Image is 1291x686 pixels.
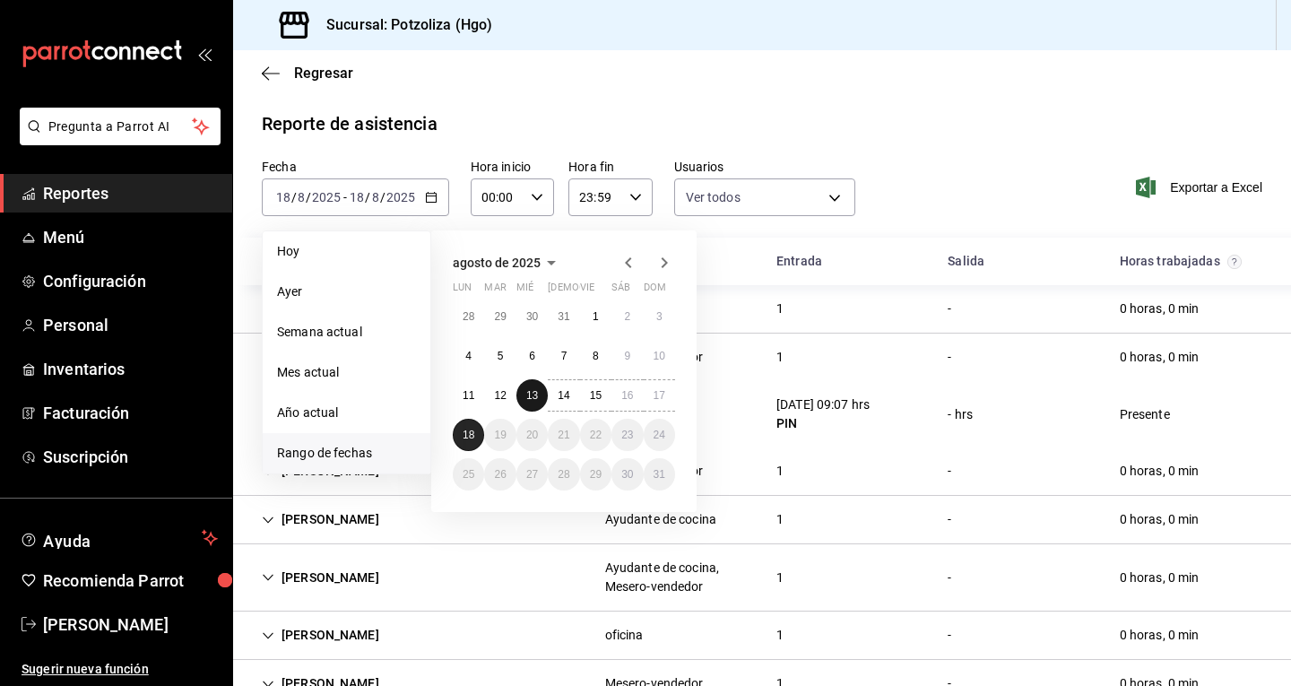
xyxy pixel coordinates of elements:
div: Cell [762,503,798,536]
button: 21 de agosto de 2025 [548,419,579,451]
label: Hora fin [568,161,652,173]
input: -- [371,190,380,204]
span: Ayuda [43,527,195,549]
abbr: domingo [644,282,666,300]
div: Cell [933,619,966,652]
input: ---- [386,190,416,204]
span: Inventarios [43,357,218,381]
abbr: 31 de agosto de 2025 [654,468,665,481]
abbr: 22 de agosto de 2025 [590,429,602,441]
abbr: 12 de agosto de 2025 [494,389,506,402]
div: Row [233,612,1291,660]
span: / [365,190,370,204]
div: PIN [776,414,870,433]
div: Cell [933,398,987,431]
abbr: sábado [611,282,630,300]
div: Cell [247,292,394,326]
abbr: 2 de agosto de 2025 [624,310,630,323]
div: Cell [762,619,798,652]
abbr: 21 de agosto de 2025 [558,429,569,441]
abbr: 1 de agosto de 2025 [593,310,599,323]
abbr: 18 de agosto de 2025 [463,429,474,441]
abbr: 28 de agosto de 2025 [558,468,569,481]
button: Exportar a Excel [1139,177,1262,198]
button: Pregunta a Parrot AI [20,108,221,145]
button: 13 de agosto de 2025 [516,379,548,412]
button: 5 de agosto de 2025 [484,340,516,372]
div: Cell [1105,561,1214,595]
label: Fecha [262,161,449,173]
abbr: 14 de agosto de 2025 [558,389,569,402]
div: oficina [605,626,644,645]
span: Configuración [43,269,218,293]
div: Cell [1105,398,1184,431]
button: 27 de agosto de 2025 [516,458,548,491]
div: Cell [762,455,798,488]
button: agosto de 2025 [453,252,562,274]
button: 20 de agosto de 2025 [516,419,548,451]
div: Cell [591,503,731,536]
abbr: 13 de agosto de 2025 [526,389,538,402]
div: Cell [1105,292,1214,326]
div: Row [233,496,1291,544]
div: Ayudante de cocina [605,510,716,529]
div: [DATE] 09:07 hrs [776,395,870,414]
button: 12 de agosto de 2025 [484,379,516,412]
span: Menú [43,225,218,249]
span: Ayer [277,282,416,301]
input: -- [349,190,365,204]
button: 16 de agosto de 2025 [611,379,643,412]
label: Hora inicio [471,161,554,173]
div: Cell [1105,503,1214,536]
span: Pregunta a Parrot AI [48,117,193,136]
span: Ver todos [686,188,741,206]
div: Cell [933,292,966,326]
div: Cell [762,341,798,374]
div: Cell [247,561,394,595]
input: ---- [311,190,342,204]
abbr: 20 de agosto de 2025 [526,429,538,441]
button: 11 de agosto de 2025 [453,379,484,412]
abbr: 10 de agosto de 2025 [654,350,665,362]
span: agosto de 2025 [453,256,541,270]
button: 23 de agosto de 2025 [611,419,643,451]
abbr: 6 de agosto de 2025 [529,350,535,362]
abbr: 30 de julio de 2025 [526,310,538,323]
button: 30 de julio de 2025 [516,300,548,333]
button: 18 de agosto de 2025 [453,419,484,451]
span: / [380,190,386,204]
div: Cell [762,388,884,440]
button: open_drawer_menu [197,47,212,61]
abbr: 5 de agosto de 2025 [498,350,504,362]
abbr: 29 de agosto de 2025 [590,468,602,481]
span: / [306,190,311,204]
abbr: 28 de julio de 2025 [463,310,474,323]
abbr: 30 de agosto de 2025 [621,468,633,481]
span: Hoy [277,242,416,261]
button: 26 de agosto de 2025 [484,458,516,491]
div: Row [233,285,1291,334]
button: 24 de agosto de 2025 [644,419,675,451]
abbr: lunes [453,282,472,300]
span: Suscripción [43,445,218,469]
abbr: 19 de agosto de 2025 [494,429,506,441]
div: Cell [247,407,276,421]
div: Reporte de asistencia [262,110,438,137]
span: Facturación [43,401,218,425]
button: 29 de agosto de 2025 [580,458,611,491]
abbr: 7 de agosto de 2025 [561,350,568,362]
div: Head [233,238,1291,285]
abbr: 27 de agosto de 2025 [526,468,538,481]
button: 14 de agosto de 2025 [548,379,579,412]
abbr: 9 de agosto de 2025 [624,350,630,362]
button: 2 de agosto de 2025 [611,300,643,333]
abbr: 23 de agosto de 2025 [621,429,633,441]
abbr: 4 de agosto de 2025 [465,350,472,362]
span: Rango de fechas [277,444,416,463]
div: Cell [591,619,658,652]
div: Cell [1105,341,1214,374]
abbr: 8 de agosto de 2025 [593,350,599,362]
button: 15 de agosto de 2025 [580,379,611,412]
div: Cell [1105,455,1214,488]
